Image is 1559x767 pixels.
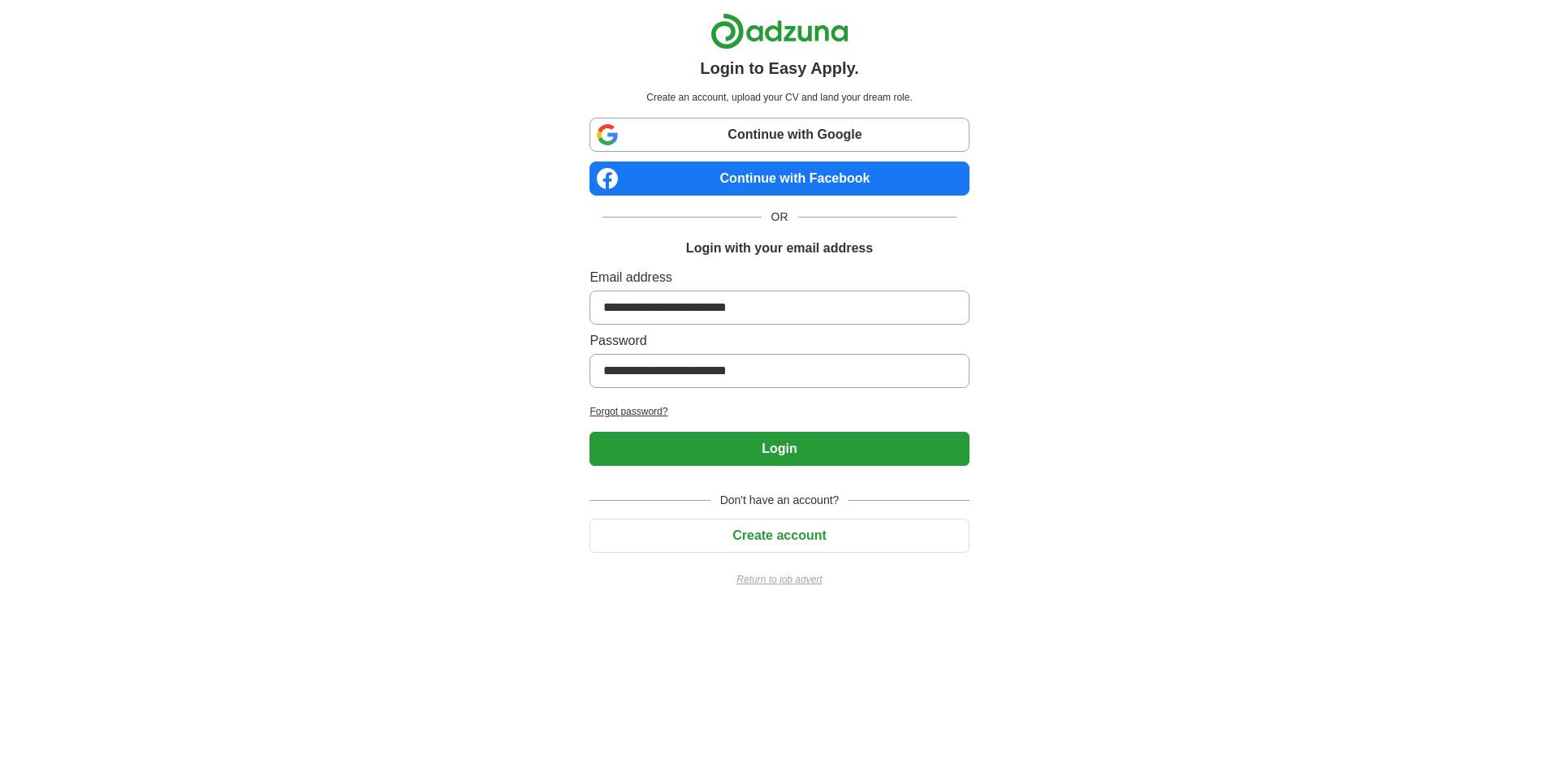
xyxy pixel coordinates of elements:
span: Don't have an account? [710,492,849,509]
a: Create account [589,528,969,542]
label: Password [589,331,969,351]
a: Continue with Google [589,118,969,152]
button: Create account [589,519,969,553]
a: Forgot password? [589,404,969,419]
button: Login [589,432,969,466]
a: Continue with Facebook [589,162,969,196]
a: Return to job advert [589,572,969,587]
img: Adzuna logo [710,13,849,50]
h1: Login with your email address [686,239,873,258]
span: OR [762,209,798,226]
h1: Login to Easy Apply. [700,56,859,80]
p: Create an account, upload your CV and land your dream role. [593,90,965,105]
label: Email address [589,268,969,287]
